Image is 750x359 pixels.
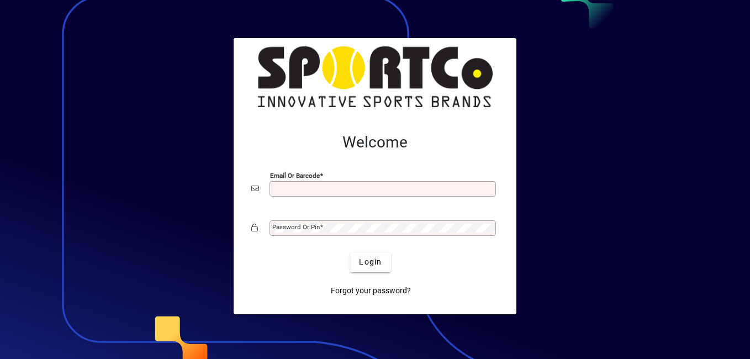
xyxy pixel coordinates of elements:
a: Forgot your password? [326,281,415,301]
mat-label: Email or Barcode [270,171,320,179]
span: Forgot your password? [331,285,411,297]
mat-label: Password or Pin [272,223,320,231]
h2: Welcome [251,133,499,152]
button: Login [350,252,390,272]
span: Login [359,256,382,268]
